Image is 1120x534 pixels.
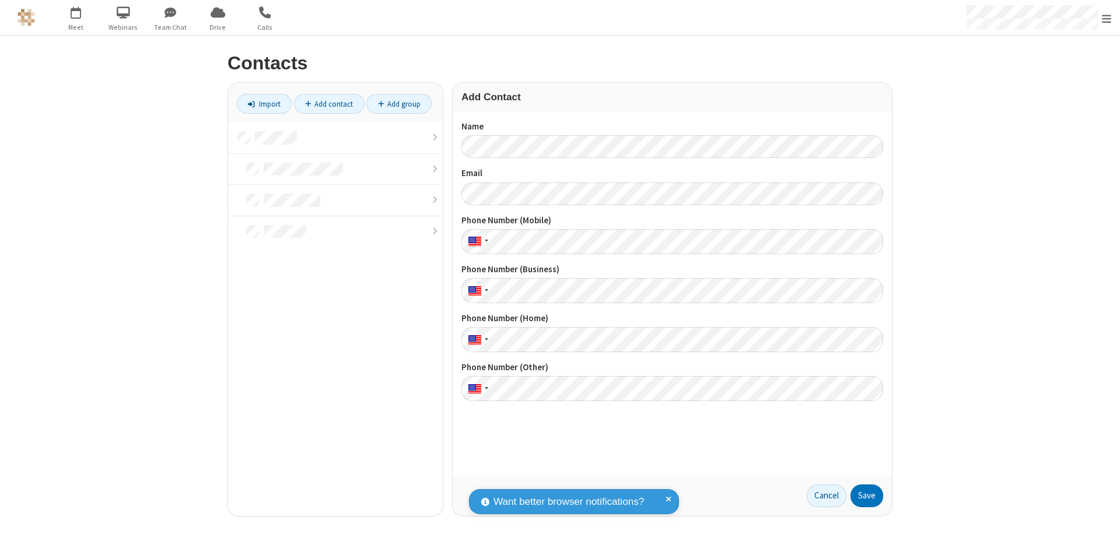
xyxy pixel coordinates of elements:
div: United States: + 1 [461,278,492,303]
label: Phone Number (Other) [461,361,883,374]
label: Phone Number (Home) [461,312,883,325]
a: Add group [366,94,432,114]
h2: Contacts [228,53,892,73]
label: Name [461,120,883,133]
h3: Add Contact [461,92,883,103]
div: United States: + 1 [461,376,492,401]
span: Webinars [101,22,145,33]
img: QA Selenium DO NOT DELETE OR CHANGE [17,9,35,26]
div: United States: + 1 [461,327,492,352]
label: Phone Number (Business) [461,263,883,276]
span: Want better browser notifications? [494,494,644,510]
label: Email [461,167,883,180]
span: Calls [243,22,287,33]
span: Meet [54,22,98,33]
span: Drive [196,22,240,33]
a: Import [237,94,292,114]
a: Add contact [294,94,365,114]
span: Team Chat [149,22,192,33]
div: United States: + 1 [461,229,492,254]
button: Save [850,484,883,508]
label: Phone Number (Mobile) [461,214,883,227]
a: Cancel [807,484,846,508]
